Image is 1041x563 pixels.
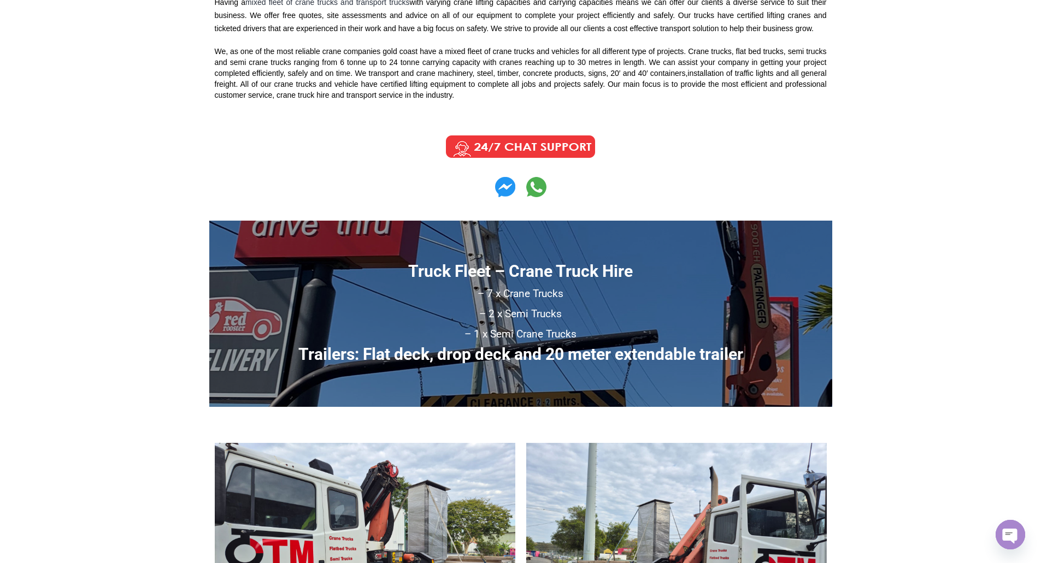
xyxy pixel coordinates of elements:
p: – 7 x Crane Trucks – 2 x Semi Trucks – 1 x Semi Crane Trucks [215,261,827,366]
img: Contact us on Whatsapp [495,177,515,197]
img: Call us Anytime [438,133,603,161]
div: We, as one of the most reliable crane companies gold coast have a mixed fleet of crane trucks and... [215,46,827,100]
strong: Truck Fleet – Crane Truck Hire [408,262,633,281]
strong: Trailers: Flat deck, drop deck and 20 meter extendable trailer [298,345,743,364]
img: Contact us on Whatsapp [526,177,546,197]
